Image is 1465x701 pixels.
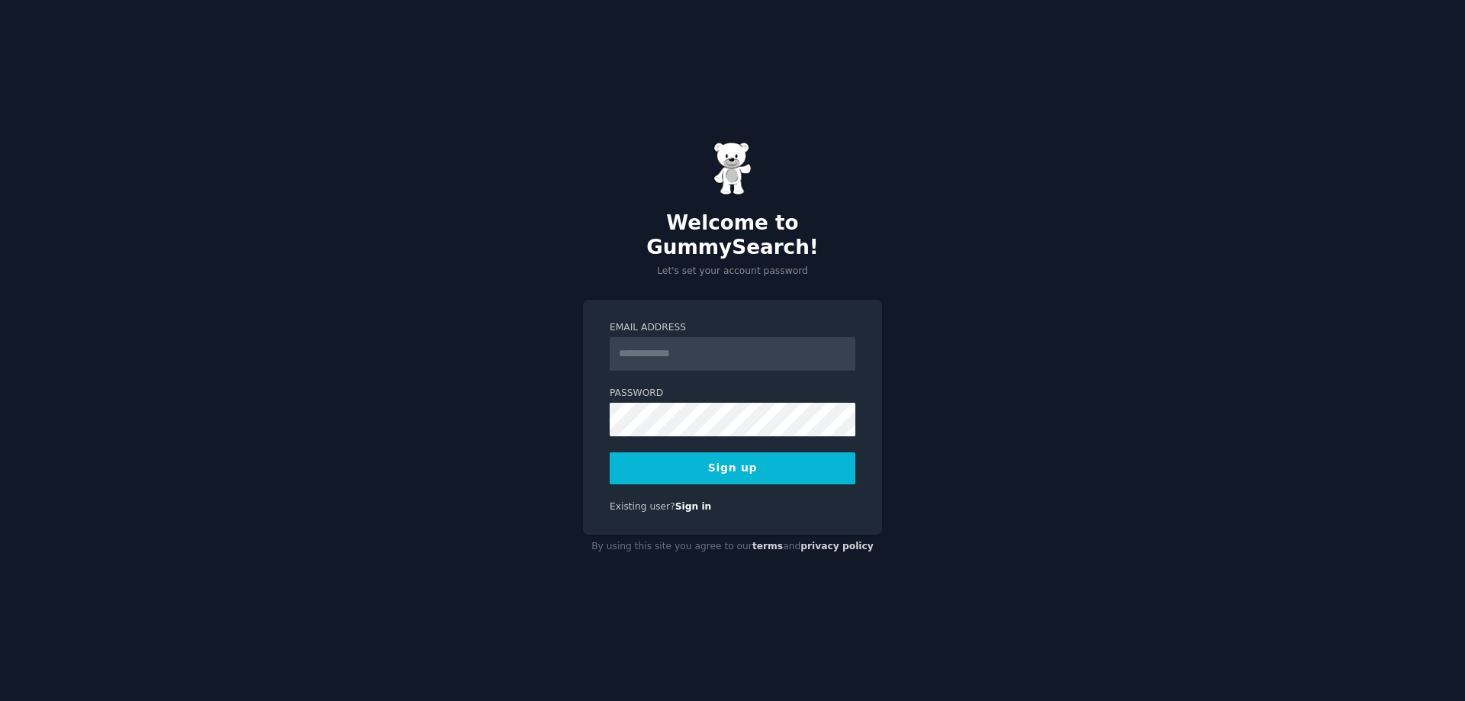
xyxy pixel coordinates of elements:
label: Email Address [610,321,855,335]
img: Gummy Bear [713,142,752,195]
span: Existing user? [610,501,675,512]
h2: Welcome to GummySearch! [583,211,882,259]
div: By using this site you agree to our and [583,535,882,559]
label: Password [610,387,855,400]
a: privacy policy [800,541,874,551]
button: Sign up [610,452,855,484]
a: Sign in [675,501,712,512]
a: terms [752,541,783,551]
p: Let's set your account password [583,265,882,278]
